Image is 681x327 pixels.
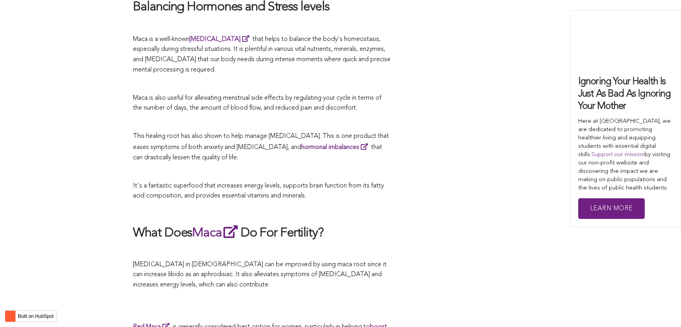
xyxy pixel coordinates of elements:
span: [MEDICAL_DATA] in [DEMOGRAPHIC_DATA] can be improved by using maca root since it can increase lib... [133,261,387,288]
span: This healing root has also shown to help manage [MEDICAL_DATA]. This is one product that eases sy... [133,133,389,161]
a: [MEDICAL_DATA] [190,36,253,43]
h2: What Does Do For Fertility? [133,224,391,242]
span: It's a fantastic superfood that increases energy levels, supports brain function from its fatty a... [133,183,384,199]
img: HubSpot sprocket logo [5,312,15,321]
iframe: Chat Widget [641,289,681,327]
label: Built on HubSpot [15,311,57,321]
a: Maca [192,227,240,240]
a: hormonal imbalances [302,144,371,151]
span: Maca is a well-known that helps to balance the body's homeostasis, especially during stressful si... [133,36,391,73]
span: Maca is also useful for alleviating menstrual side effects by regulating your cycle in terms of t... [133,95,382,112]
a: Learn More [578,198,645,219]
strong: [MEDICAL_DATA] [190,36,241,43]
button: Built on HubSpot [5,310,57,322]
